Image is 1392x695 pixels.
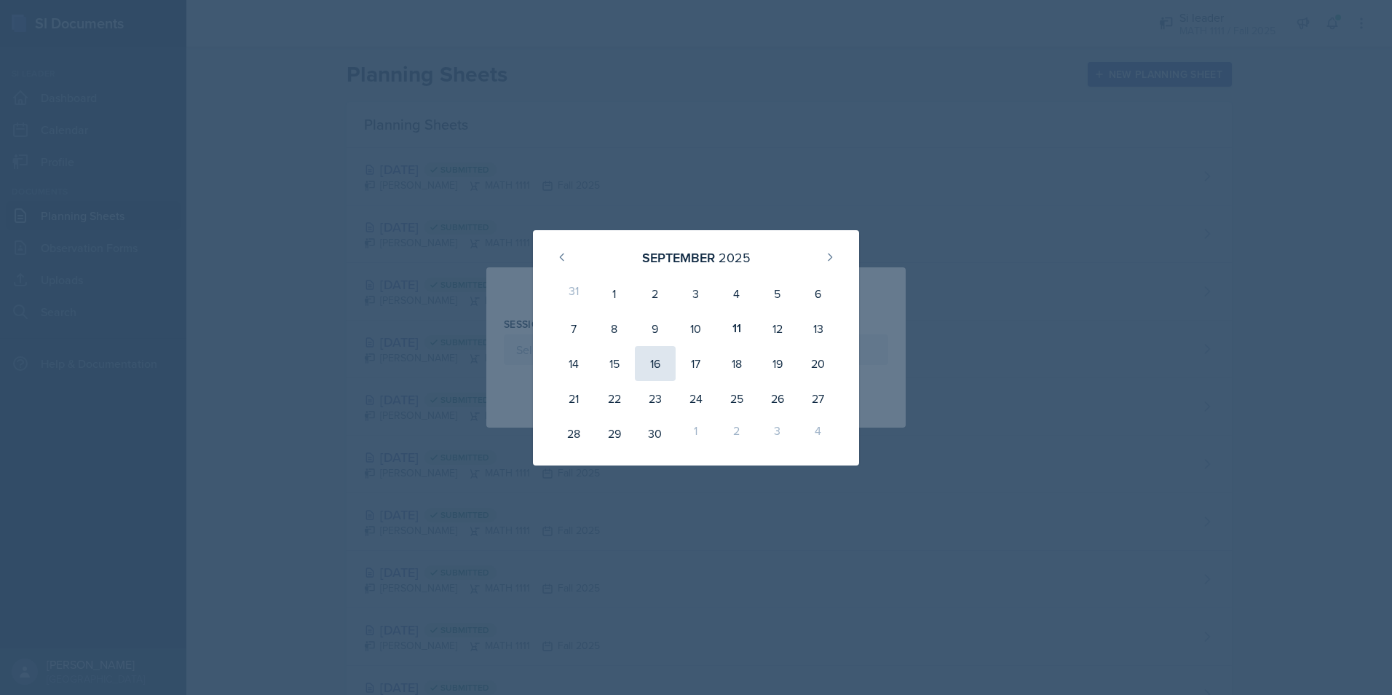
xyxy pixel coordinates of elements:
div: 29 [594,416,635,451]
div: 2 [716,416,757,451]
div: 7 [553,311,594,346]
div: 21 [553,381,594,416]
div: 31 [553,276,594,311]
div: 30 [635,416,676,451]
div: 6 [798,276,839,311]
div: 11 [716,311,757,346]
div: 15 [594,346,635,381]
div: 20 [798,346,839,381]
div: 4 [798,416,839,451]
div: 26 [757,381,798,416]
div: 24 [676,381,716,416]
div: 4 [716,276,757,311]
div: 27 [798,381,839,416]
div: 1 [594,276,635,311]
div: 14 [553,346,594,381]
div: 5 [757,276,798,311]
div: 16 [635,346,676,381]
div: 3 [757,416,798,451]
div: 10 [676,311,716,346]
div: 17 [676,346,716,381]
div: 23 [635,381,676,416]
div: 28 [553,416,594,451]
div: 8 [594,311,635,346]
div: 2 [635,276,676,311]
div: 19 [757,346,798,381]
div: 13 [798,311,839,346]
div: 12 [757,311,798,346]
div: 9 [635,311,676,346]
div: 18 [716,346,757,381]
div: September [642,248,715,267]
div: 22 [594,381,635,416]
div: 3 [676,276,716,311]
div: 2025 [719,248,751,267]
div: 25 [716,381,757,416]
div: 1 [676,416,716,451]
